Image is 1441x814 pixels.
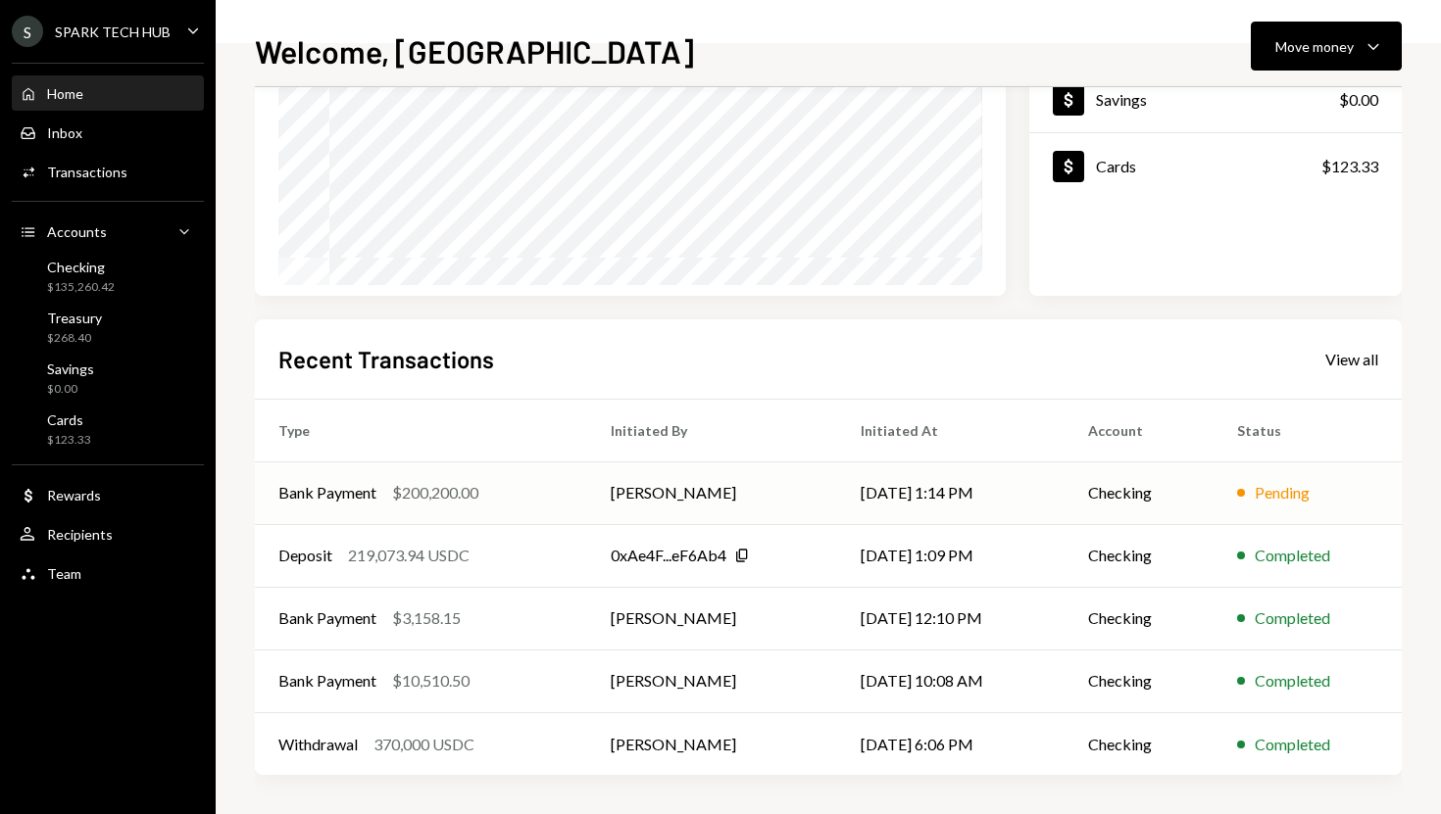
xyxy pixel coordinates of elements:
[47,223,107,240] div: Accounts
[12,555,204,591] a: Team
[837,587,1065,649] td: [DATE] 12:10 PM
[12,115,204,150] a: Inbox
[1029,67,1402,132] a: Savings$0.00
[1096,157,1136,175] div: Cards
[1325,350,1378,369] div: View all
[47,259,115,275] div: Checking
[587,587,837,649] td: [PERSON_NAME]
[255,399,587,461] th: Type
[12,355,204,402] a: Savings$0.00
[587,461,837,524] td: [PERSON_NAME]
[392,481,478,504] div: $200,200.00
[12,16,43,47] div: S
[1065,524,1214,587] td: Checking
[1065,587,1214,649] td: Checking
[1065,712,1214,775] td: Checking
[47,124,82,141] div: Inbox
[12,253,204,300] a: Checking$135,260.42
[837,649,1065,712] td: [DATE] 10:08 AM
[587,649,837,712] td: [PERSON_NAME]
[1065,399,1214,461] th: Account
[1065,649,1214,712] td: Checking
[611,544,726,567] div: 0xAe4F...eF6Ab4
[47,164,127,180] div: Transactions
[47,565,81,582] div: Team
[12,214,204,249] a: Accounts
[1255,544,1330,567] div: Completed
[1096,90,1147,109] div: Savings
[1321,155,1378,178] div: $123.33
[12,154,204,189] a: Transactions
[47,487,101,503] div: Rewards
[392,669,470,693] div: $10,510.50
[47,360,94,377] div: Savings
[47,310,102,326] div: Treasury
[47,411,91,428] div: Cards
[12,75,204,111] a: Home
[278,481,376,504] div: Bank Payment
[47,330,102,347] div: $268.40
[587,399,837,461] th: Initiated By
[255,31,694,71] h1: Welcome, [GEOGRAPHIC_DATA]
[1255,606,1330,630] div: Completed
[47,279,115,296] div: $135,260.42
[278,733,358,756] div: Withdrawal
[55,24,171,40] div: SPARK TECH HUB
[1029,133,1402,199] a: Cards$123.33
[587,712,837,775] td: [PERSON_NAME]
[1065,461,1214,524] td: Checking
[392,606,461,630] div: $3,158.15
[1214,399,1402,461] th: Status
[47,526,113,543] div: Recipients
[12,304,204,351] a: Treasury$268.40
[278,544,332,567] div: Deposit
[12,516,204,551] a: Recipients
[12,477,204,512] a: Rewards
[837,399,1065,461] th: Initiated At
[837,461,1065,524] td: [DATE] 1:14 PM
[47,85,83,102] div: Home
[1251,22,1402,71] button: Move money
[1255,733,1330,756] div: Completed
[1255,669,1330,693] div: Completed
[1325,348,1378,369] a: View all
[47,432,91,449] div: $123.33
[47,381,94,398] div: $0.00
[12,406,204,453] a: Cards$123.33
[278,343,494,375] h2: Recent Transactions
[278,606,376,630] div: Bank Payment
[373,733,474,756] div: 370,000 USDC
[278,669,376,693] div: Bank Payment
[1255,481,1310,504] div: Pending
[1275,36,1354,57] div: Move money
[348,544,470,567] div: 219,073.94 USDC
[837,712,1065,775] td: [DATE] 6:06 PM
[837,524,1065,587] td: [DATE] 1:09 PM
[1339,88,1378,112] div: $0.00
